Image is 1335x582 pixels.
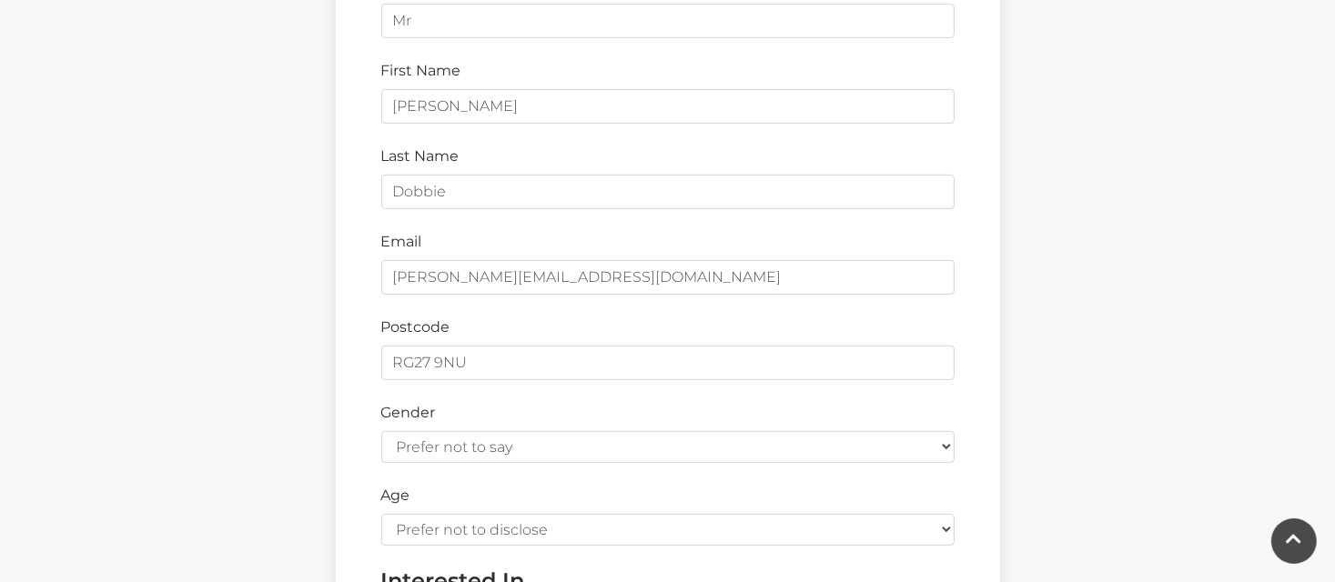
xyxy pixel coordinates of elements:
label: Gender [381,402,436,424]
label: Postcode [381,316,450,338]
label: First Name [381,60,461,82]
label: Email [381,231,422,253]
label: Age [381,485,410,507]
label: Last Name [381,145,460,167]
